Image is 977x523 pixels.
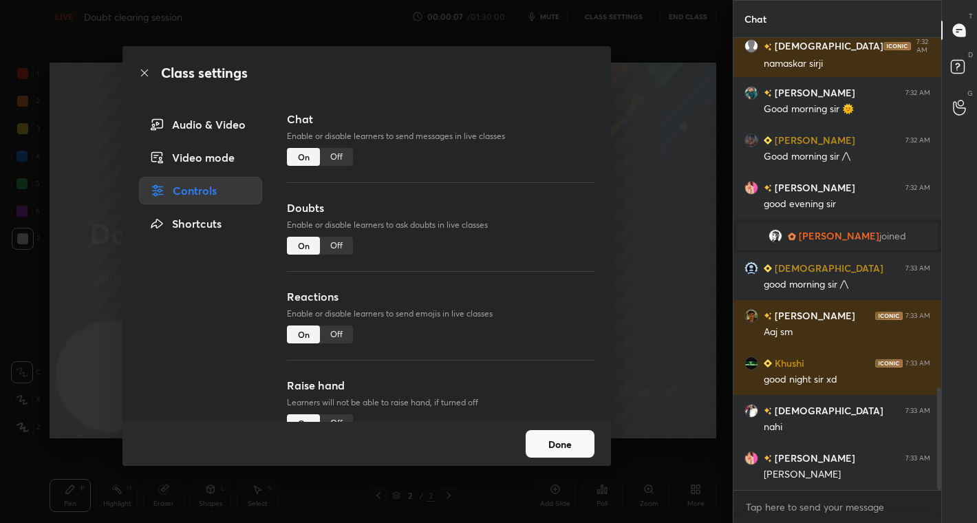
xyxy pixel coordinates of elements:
div: On [287,414,320,432]
div: [PERSON_NAME] [764,468,930,482]
h6: [DEMOGRAPHIC_DATA] [772,261,883,275]
div: Video mode [139,144,263,171]
h6: [PERSON_NAME] [772,85,855,100]
div: 7:33 AM [905,454,930,462]
img: c8d6d38d0aed43b1ae1b7eda12e83c87.jpg [744,86,758,100]
div: nahi [764,420,930,434]
div: Off [320,414,353,432]
div: good evening sir [764,198,930,211]
div: Off [320,148,353,166]
div: namaskar sirji [764,57,930,71]
img: no-rating-badge.077c3623.svg [764,184,772,192]
img: 3456d9e840ae49c7ad2ec036e70332c3.jpg [744,134,758,147]
div: 7:33 AM [905,407,930,415]
div: Shortcuts [139,210,263,237]
img: no-rating-badge.077c3623.svg [764,312,772,320]
img: b2e4986dd16946e5ba1b68d644ff1f38.jpg [744,261,758,275]
div: 7:33 AM [905,312,930,320]
p: Enable or disable learners to send emojis in live classes [287,308,594,320]
h6: [PERSON_NAME] [772,180,855,195]
img: Learner_Badge_beginner_1_8b307cf2a0.svg [764,136,772,145]
div: Off [320,325,353,343]
p: Enable or disable learners to ask doubts in live classes [287,219,594,231]
div: 7:33 AM [905,359,930,367]
img: Learner_Badge_beginner_1_8b307cf2a0.svg [764,264,772,273]
h6: [PERSON_NAME] [772,308,855,323]
img: c2501cec26454372971c13593c7e264e.jpg [769,229,782,243]
img: no-rating-badge.077c3623.svg [764,43,772,51]
div: good night sir xd [764,373,930,387]
img: no-rating-badge.077c3623.svg [764,455,772,462]
h3: Reactions [287,288,594,305]
h6: Khushi [772,356,804,370]
h2: Class settings [161,63,248,83]
h6: [DEMOGRAPHIC_DATA] [772,403,883,418]
div: 7:32 AM [914,38,930,54]
div: Good morning sir 🌞 [764,103,930,116]
span: joined [879,231,906,242]
img: default.png [744,39,758,53]
div: Off [320,237,353,255]
span: [PERSON_NAME] [799,231,879,242]
p: D [968,50,973,60]
div: On [287,237,320,255]
h3: Doubts [287,200,594,216]
div: Good morning sir /\ [764,150,930,164]
div: good morning sir /\ [764,278,930,292]
h3: Raise hand [287,377,594,394]
img: iconic-dark.1390631f.png [875,359,903,367]
button: Done [526,430,594,458]
img: iconic-dark.1390631f.png [883,42,911,50]
div: Controls [139,177,263,204]
p: T [969,11,973,21]
div: 7:32 AM [905,136,930,145]
img: Learner_Badge_hustler_a18805edde.svg [788,233,796,241]
h6: [DEMOGRAPHIC_DATA] [772,39,883,54]
img: fcf13e04668248e8b319f3a4e7731a3b.jpg [744,309,758,323]
h6: [PERSON_NAME] [772,133,855,147]
img: iconic-dark.1390631f.png [875,312,903,320]
h3: Chat [287,111,594,127]
div: 7:32 AM [905,184,930,192]
div: On [287,148,320,166]
img: effcba6821c746e3b0821d37cec714d1.jpg [744,404,758,418]
img: 5d177d4d385042bd9dd0e18a1f053975.jpg [744,181,758,195]
p: Chat [733,1,777,37]
img: Learner_Badge_beginner_1_8b307cf2a0.svg [764,359,772,367]
img: no-rating-badge.077c3623.svg [764,89,772,97]
img: 24598cd4ed584a2190ea2b1b9357591a.png [744,356,758,370]
div: grid [733,38,941,490]
div: Audio & Video [139,111,263,138]
div: 7:33 AM [905,264,930,273]
p: Enable or disable learners to send messages in live classes [287,130,594,142]
img: no-rating-badge.077c3623.svg [764,407,772,415]
h6: [PERSON_NAME] [772,451,855,465]
img: 5d177d4d385042bd9dd0e18a1f053975.jpg [744,451,758,465]
div: 7:32 AM [905,89,930,97]
div: Aaj sm [764,325,930,339]
div: On [287,325,320,343]
p: G [967,88,973,98]
p: Learners will not be able to raise hand, if turned off [287,396,594,409]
